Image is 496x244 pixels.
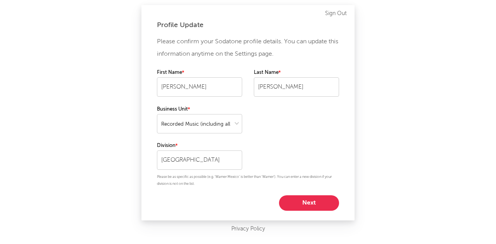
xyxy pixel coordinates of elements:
p: Please confirm your Sodatone profile details. You can update this information anytime on the Sett... [157,36,339,60]
label: Business Unit [157,105,242,114]
label: Last Name [254,68,339,77]
label: Division [157,141,242,150]
button: Next [279,195,339,211]
input: Your division [157,150,242,170]
p: Please be as specific as possible (e.g. 'Warner Mexico' is better than 'Warner'). You can enter a... [157,174,339,188]
input: Your last name [254,77,339,97]
div: Profile Update [157,20,339,30]
input: Your first name [157,77,242,97]
label: First Name [157,68,242,77]
a: Sign Out [325,9,347,18]
a: Privacy Policy [231,224,265,234]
